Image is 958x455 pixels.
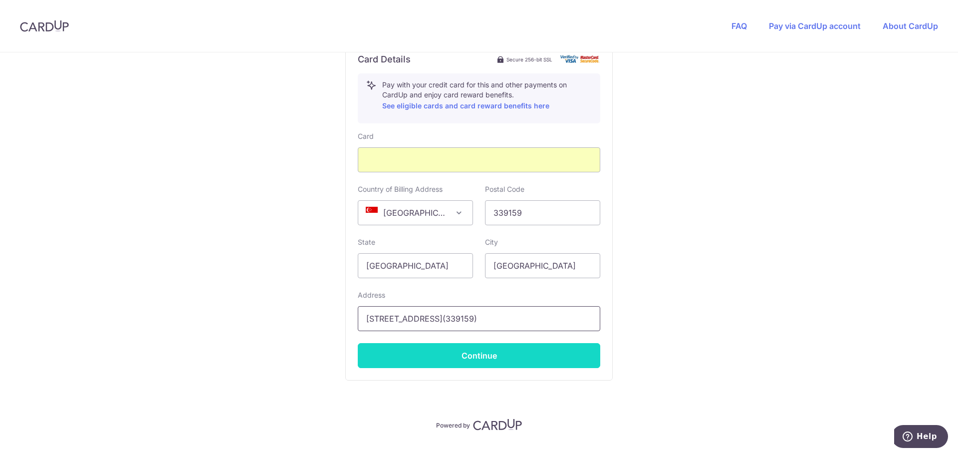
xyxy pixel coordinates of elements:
span: Singapore [358,200,473,225]
h6: Card Details [358,53,411,65]
a: About CardUp [883,21,938,31]
iframe: Secure card payment input frame [366,154,592,166]
label: State [358,237,375,247]
label: Postal Code [485,184,524,194]
label: Address [358,290,385,300]
img: CardUp [20,20,69,32]
span: Secure 256-bit SSL [506,55,552,63]
p: Pay with your credit card for this and other payments on CardUp and enjoy card reward benefits. [382,80,592,112]
a: FAQ [731,21,747,31]
input: Example 123456 [485,200,600,225]
p: Powered by [436,420,470,430]
label: Country of Billing Address [358,184,443,194]
img: card secure [560,55,600,63]
img: CardUp [473,419,522,431]
label: Card [358,131,374,141]
a: See eligible cards and card reward benefits here [382,101,549,110]
span: Singapore [358,201,473,225]
button: Continue [358,343,600,368]
iframe: Opens a widget where you can find more information [894,425,948,450]
label: City [485,237,498,247]
a: Pay via CardUp account [769,21,861,31]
